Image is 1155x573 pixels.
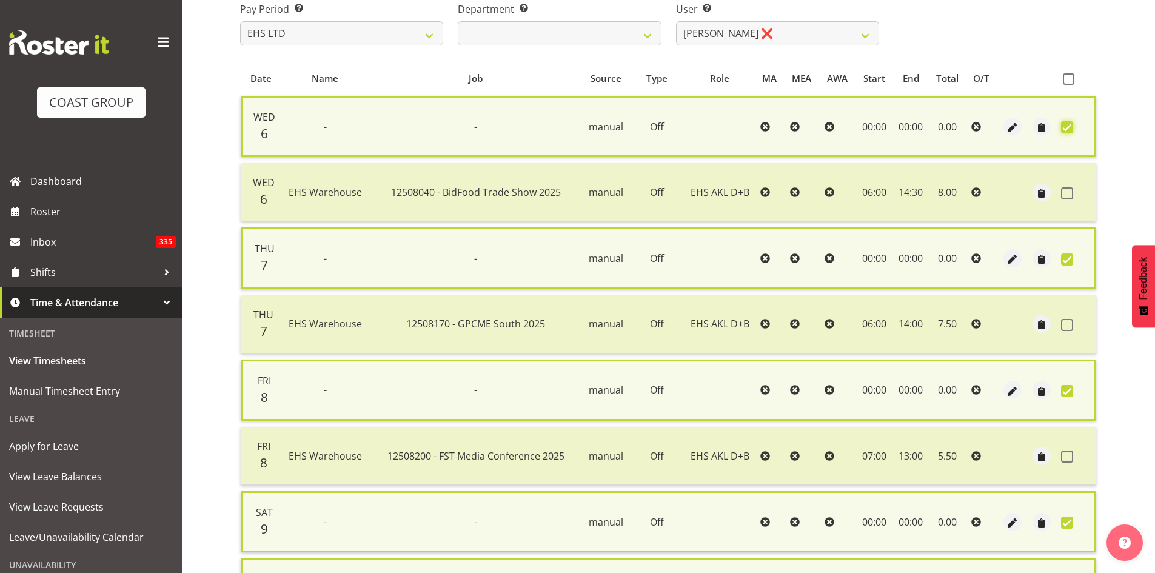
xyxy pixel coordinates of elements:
[260,323,267,340] span: 7
[9,382,173,400] span: Manual Timesheet Entry
[240,2,443,16] label: Pay Period
[589,252,623,265] span: manual
[3,346,179,376] a: View Timesheets
[9,528,173,546] span: Leave/Unavailability Calendar
[1138,257,1149,300] span: Feedback
[49,93,133,112] div: COAST GROUP
[253,308,273,321] span: Thu
[691,317,749,330] span: EHS AKL D+B
[3,431,179,461] a: Apply for Leave
[893,163,929,221] td: 14:30
[893,295,929,354] td: 14:00
[893,96,929,157] td: 00:00
[629,163,684,221] td: Off
[469,72,483,85] span: Job
[260,454,267,471] span: 8
[253,176,275,189] span: Wed
[387,449,564,463] span: 12508200 - FST Media Conference 2025
[589,449,623,463] span: manual
[928,360,966,421] td: 0.00
[257,440,270,453] span: Fri
[855,163,892,221] td: 06:00
[258,374,271,387] span: Fri
[3,376,179,406] a: Manual Timesheet Entry
[30,293,158,312] span: Time & Attendance
[3,461,179,492] a: View Leave Balances
[9,437,173,455] span: Apply for Leave
[855,295,892,354] td: 06:00
[474,252,477,265] span: -
[324,120,327,133] span: -
[474,383,477,397] span: -
[261,520,268,537] span: 9
[3,406,179,431] div: Leave
[589,120,623,133] span: manual
[30,203,176,221] span: Roster
[928,163,966,221] td: 8.00
[9,498,173,516] span: View Leave Requests
[855,96,892,157] td: 00:00
[629,96,684,157] td: Off
[9,30,109,55] img: Rosterit website logo
[936,72,959,85] span: Total
[646,72,668,85] span: Type
[928,96,966,157] td: 0.00
[474,515,477,529] span: -
[792,72,811,85] span: MEA
[289,317,362,330] span: EHS Warehouse
[589,186,623,199] span: manual
[589,515,623,529] span: manual
[589,383,623,397] span: manual
[629,360,684,421] td: Off
[324,515,327,529] span: -
[1132,245,1155,327] button: Feedback - Show survey
[710,72,729,85] span: Role
[9,467,173,486] span: View Leave Balances
[855,427,892,485] td: 07:00
[691,186,749,199] span: EHS AKL D+B
[458,2,661,16] label: Department
[827,72,848,85] span: AWA
[893,491,929,552] td: 00:00
[1119,537,1131,549] img: help-xxl-2.png
[3,522,179,552] a: Leave/Unavailability Calendar
[928,227,966,289] td: 0.00
[474,120,477,133] span: -
[973,72,989,85] span: O/T
[629,427,684,485] td: Off
[855,227,892,289] td: 00:00
[250,72,272,85] span: Date
[289,449,362,463] span: EHS Warehouse
[30,172,176,190] span: Dashboard
[312,72,338,85] span: Name
[676,2,879,16] label: User
[893,360,929,421] td: 00:00
[855,491,892,552] td: 00:00
[629,227,684,289] td: Off
[3,321,179,346] div: Timesheet
[591,72,621,85] span: Source
[261,256,268,273] span: 7
[855,360,892,421] td: 00:00
[589,317,623,330] span: manual
[928,295,966,354] td: 7.50
[255,242,275,255] span: Thu
[928,491,966,552] td: 0.00
[9,352,173,370] span: View Timesheets
[253,110,275,124] span: Wed
[30,263,158,281] span: Shifts
[261,389,268,406] span: 8
[406,317,545,330] span: 12508170 - GPCME South 2025
[629,295,684,354] td: Off
[256,506,273,519] span: Sat
[30,233,156,251] span: Inbox
[893,227,929,289] td: 00:00
[893,427,929,485] td: 13:00
[156,236,176,248] span: 335
[863,72,885,85] span: Start
[629,491,684,552] td: Off
[324,252,327,265] span: -
[928,427,966,485] td: 5.50
[691,449,749,463] span: EHS AKL D+B
[324,383,327,397] span: -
